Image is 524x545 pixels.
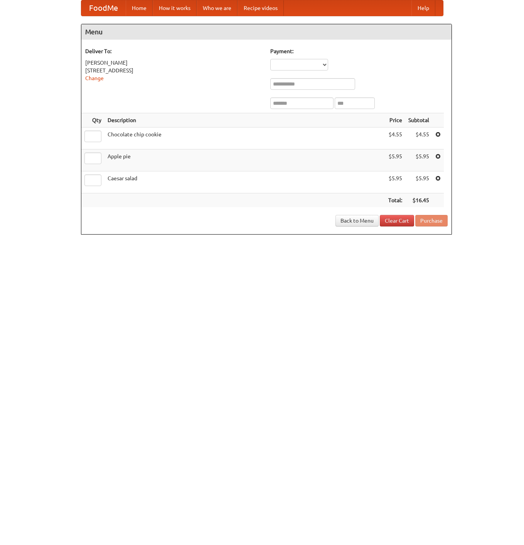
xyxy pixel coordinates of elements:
[126,0,153,16] a: Home
[385,193,405,208] th: Total:
[197,0,238,16] a: Who we are
[380,215,414,226] a: Clear Cart
[385,149,405,171] td: $5.95
[335,215,379,226] a: Back to Menu
[85,47,263,55] h5: Deliver To:
[270,47,448,55] h5: Payment:
[385,113,405,127] th: Price
[104,113,385,127] th: Description
[85,75,104,81] a: Change
[405,193,432,208] th: $16.45
[415,215,448,226] button: Purchase
[104,127,385,149] td: Chocolate chip cookie
[81,113,104,127] th: Qty
[405,171,432,193] td: $5.95
[411,0,435,16] a: Help
[405,113,432,127] th: Subtotal
[385,127,405,149] td: $4.55
[385,171,405,193] td: $5.95
[405,127,432,149] td: $4.55
[81,24,452,40] h4: Menu
[85,59,263,67] div: [PERSON_NAME]
[85,67,263,74] div: [STREET_ADDRESS]
[104,171,385,193] td: Caesar salad
[153,0,197,16] a: How it works
[81,0,126,16] a: FoodMe
[405,149,432,171] td: $5.95
[238,0,284,16] a: Recipe videos
[104,149,385,171] td: Apple pie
